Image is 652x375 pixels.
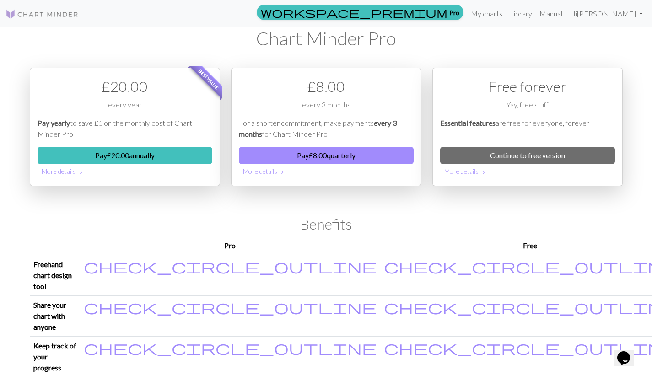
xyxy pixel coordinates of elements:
[30,215,623,233] h2: Benefits
[84,339,377,356] span: check_circle_outline
[440,118,496,127] em: Essential features
[80,236,380,255] th: Pro
[33,340,76,373] p: Keep track of your progress
[536,5,566,23] a: Manual
[566,5,647,23] a: Hi[PERSON_NAME]
[30,68,220,186] div: Payment option 1
[257,5,463,20] a: Pro
[38,147,212,164] button: Pay£20.00annually
[84,300,377,314] i: Included
[239,147,414,164] button: Pay£8.00quarterly
[614,338,643,366] iframe: chat widget
[33,300,76,332] p: Share your chart with anyone
[239,164,414,178] button: More details
[5,9,79,20] img: Logo
[38,164,212,178] button: More details
[506,5,536,23] a: Library
[440,75,615,97] div: Free forever
[239,99,414,118] div: every 3 months
[440,118,615,139] p: are free for everyone, forever
[440,99,615,118] div: Yay, free stuff
[261,6,447,19] span: workspace_premium
[38,118,70,127] em: Pay yearly
[84,257,377,275] span: check_circle_outline
[33,259,76,292] p: Freehand chart design tool
[38,75,212,97] div: £ 20.00
[30,27,623,49] h1: Chart Minder Pro
[432,68,623,186] div: Free option
[239,118,397,138] em: every 3 months
[84,259,377,273] i: Included
[38,99,212,118] div: every year
[440,147,615,164] a: Continue to free version
[189,60,228,99] span: Best value
[77,168,85,177] span: chevron_right
[467,5,506,23] a: My charts
[480,168,487,177] span: chevron_right
[84,298,377,316] span: check_circle_outline
[279,168,286,177] span: chevron_right
[440,164,615,178] button: More details
[231,68,421,186] div: Payment option 2
[38,118,212,139] p: to save £1 on the monthly cost of Chart Minder Pro
[239,75,414,97] div: £ 8.00
[84,340,377,355] i: Included
[239,118,414,139] p: For a shorter commitment, make payments for Chart Minder Pro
